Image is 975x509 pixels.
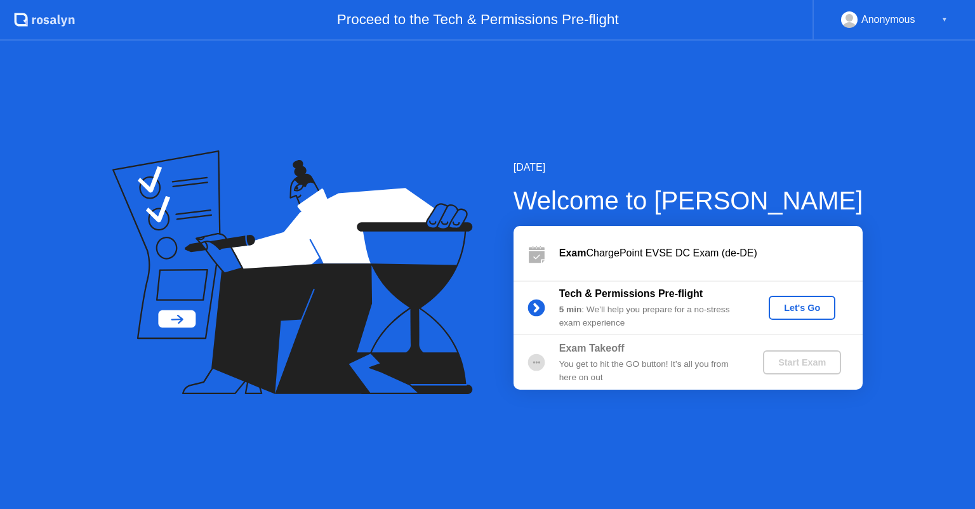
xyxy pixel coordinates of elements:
[514,160,863,175] div: [DATE]
[559,305,582,314] b: 5 min
[763,350,841,374] button: Start Exam
[559,288,703,299] b: Tech & Permissions Pre-flight
[768,357,836,367] div: Start Exam
[559,358,742,384] div: You get to hit the GO button! It’s all you from here on out
[861,11,915,28] div: Anonymous
[769,296,835,320] button: Let's Go
[559,303,742,329] div: : We’ll help you prepare for a no-stress exam experience
[514,182,863,220] div: Welcome to [PERSON_NAME]
[941,11,948,28] div: ▼
[774,303,830,313] div: Let's Go
[559,246,863,261] div: ChargePoint EVSE DC Exam (de-DE)
[559,248,587,258] b: Exam
[559,343,625,354] b: Exam Takeoff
